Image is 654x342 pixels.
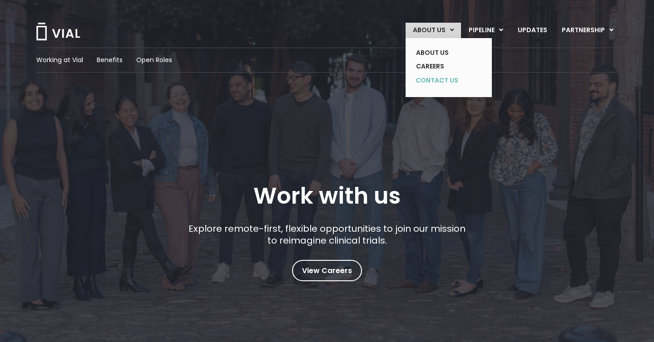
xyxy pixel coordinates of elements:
[406,23,461,38] a: ABOUT USMenu Toggle
[136,55,172,65] a: Open Roles
[555,23,621,38] a: PARTNERSHIPMenu Toggle
[409,59,475,73] a: CAREERS
[36,55,83,65] a: Working at Vial
[409,46,475,60] a: ABOUT US
[461,23,510,38] a: PIPELINEMenu Toggle
[253,183,401,209] h1: Work with us
[510,23,554,38] a: UPDATES
[292,260,362,281] a: View Careers
[409,73,475,88] a: CONTACT US
[97,55,123,65] a: Benefits
[302,265,352,277] span: View Careers
[185,223,469,246] p: Explore remote-first, flexible opportunities to join our mission to reimagine clinical trials.
[35,23,81,40] img: Vial Logo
